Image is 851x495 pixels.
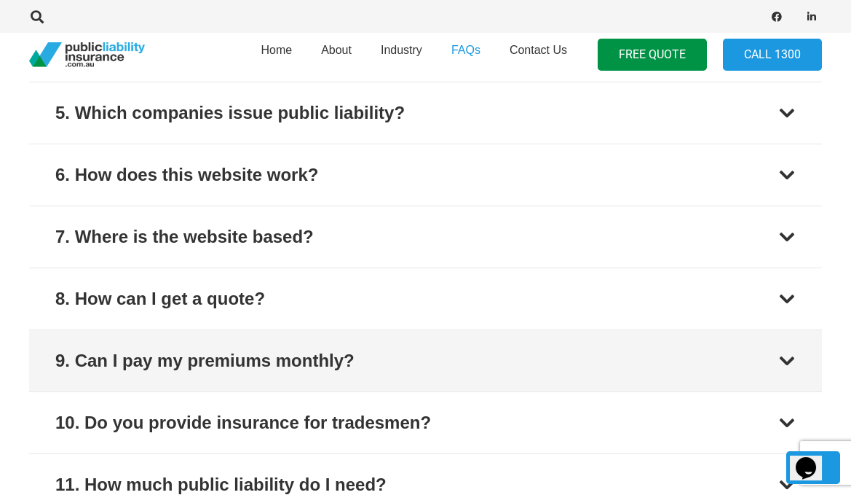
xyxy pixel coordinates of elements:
a: About [306,28,366,81]
button: 7. Where is the website based? [29,206,822,268]
a: Call 1300 [723,39,822,71]
button: 10. Do you provide insurance for tradesmen? [29,392,822,453]
span: Home [261,44,292,56]
span: Industry [381,44,422,56]
iframe: chat widget [790,437,836,480]
a: Back to top [786,451,840,484]
a: Contact Us [495,28,582,81]
div: 7. Where is the website based? [55,224,314,250]
div: 8. How can I get a quote? [55,286,265,312]
a: Search [23,10,52,23]
span: FAQs [451,44,480,56]
span: Contact Us [510,44,567,56]
div: 10. Do you provide insurance for tradesmen? [55,410,431,436]
button: 5. Which companies issue public liability? [29,82,822,144]
a: LinkedIn [801,7,822,27]
span: About [321,44,352,56]
a: Home [246,28,306,81]
a: FREE QUOTE [598,39,707,71]
a: Industry [366,28,437,81]
button: 8. How can I get a quote? [29,268,822,330]
div: 9. Can I pay my premiums monthly? [55,348,355,374]
a: FAQs [437,28,495,81]
button: 9. Can I pay my premiums monthly? [29,330,822,391]
a: Facebook [767,7,787,27]
div: 5. Which companies issue public liability? [55,100,405,126]
a: pli_logotransparent [29,42,145,68]
button: 6. How does this website work? [29,144,822,206]
div: 6. How does this website work? [55,162,318,188]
